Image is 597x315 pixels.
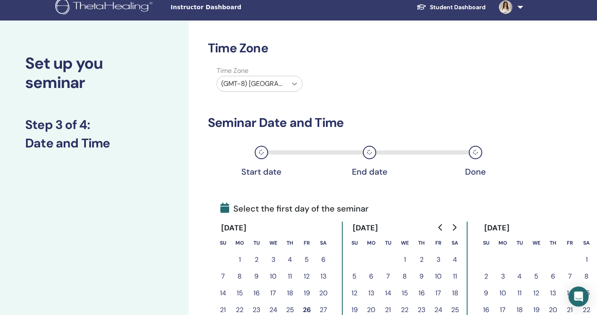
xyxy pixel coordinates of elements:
button: 10 [430,268,447,285]
th: Friday [561,235,578,251]
button: 3 [494,268,511,285]
button: 3 [430,251,447,268]
th: Monday [363,235,380,251]
button: 11 [282,268,298,285]
button: Go to previous month [434,219,447,236]
button: 8 [578,268,595,285]
button: 17 [265,285,282,302]
button: 11 [511,285,528,302]
th: Sunday [215,235,231,251]
button: 14 [561,285,578,302]
div: Start date [240,167,282,177]
button: 14 [215,285,231,302]
button: 17 [430,285,447,302]
div: [DATE] [478,222,517,235]
button: 2 [413,251,430,268]
th: Saturday [315,235,332,251]
button: 9 [478,285,494,302]
button: 20 [315,285,332,302]
button: 5 [528,268,545,285]
button: 7 [561,268,578,285]
th: Thursday [545,235,561,251]
div: Done [455,167,496,177]
button: 15 [231,285,248,302]
button: 16 [248,285,265,302]
button: 10 [265,268,282,285]
th: Wednesday [265,235,282,251]
th: Friday [298,235,315,251]
button: 9 [413,268,430,285]
button: 9 [248,268,265,285]
button: 6 [315,251,332,268]
th: Saturday [578,235,595,251]
th: Monday [231,235,248,251]
button: 16 [413,285,430,302]
span: Instructor Dashboard [171,3,296,12]
button: 19 [298,285,315,302]
button: 13 [363,285,380,302]
div: [DATE] [346,222,385,235]
h2: Set up you seminar [25,54,163,92]
th: Thursday [413,235,430,251]
button: 3 [265,251,282,268]
button: 4 [447,251,463,268]
button: 10 [494,285,511,302]
div: End date [349,167,390,177]
th: Sunday [478,235,494,251]
button: 8 [231,268,248,285]
button: 1 [578,251,595,268]
span: Select the first day of the seminar [220,202,369,215]
th: Wednesday [396,235,413,251]
button: 12 [528,285,545,302]
button: 15 [578,285,595,302]
img: graduation-cap-white.svg [416,3,426,10]
button: 18 [447,285,463,302]
button: 11 [447,268,463,285]
th: Monday [494,235,511,251]
th: Friday [430,235,447,251]
button: 14 [380,285,396,302]
button: 6 [363,268,380,285]
th: Saturday [447,235,463,251]
h3: Step 3 of 4 : [25,117,163,132]
div: [DATE] [215,222,253,235]
button: 5 [298,251,315,268]
h3: Date and Time [25,136,163,151]
button: 4 [511,268,528,285]
button: 2 [478,268,494,285]
button: 8 [396,268,413,285]
button: 12 [346,285,363,302]
div: Open Intercom Messenger [569,287,589,307]
h3: Time Zone [208,41,513,56]
th: Wednesday [528,235,545,251]
label: Time Zone [212,66,308,76]
button: 7 [380,268,396,285]
th: Tuesday [248,235,265,251]
button: 13 [545,285,561,302]
h3: Seminar Date and Time [208,115,513,130]
button: 1 [396,251,413,268]
button: 6 [545,268,561,285]
button: 15 [396,285,413,302]
button: 5 [346,268,363,285]
th: Sunday [346,235,363,251]
button: 13 [315,268,332,285]
img: default.png [499,0,512,14]
button: 18 [282,285,298,302]
button: 2 [248,251,265,268]
button: 7 [215,268,231,285]
button: 12 [298,268,315,285]
button: 1 [231,251,248,268]
button: 4 [282,251,298,268]
th: Tuesday [380,235,396,251]
th: Tuesday [511,235,528,251]
button: Go to next month [447,219,461,236]
th: Thursday [282,235,298,251]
